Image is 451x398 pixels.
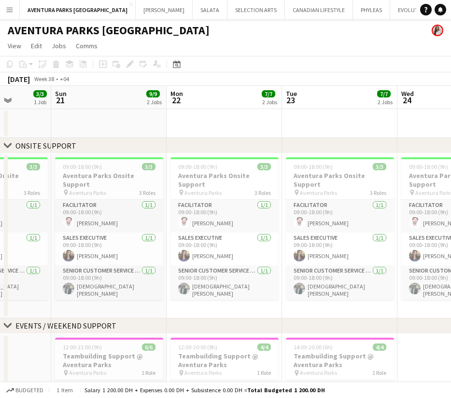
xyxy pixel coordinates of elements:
[286,265,394,301] app-card-role: Senior Customer Service Representative1/109:00-18:00 (9h)[DEMOGRAPHIC_DATA][PERSON_NAME]
[262,90,275,97] span: 7/7
[184,189,222,196] span: Aventura Parks
[286,233,394,265] app-card-role: Sales Executive1/109:00-18:00 (9h)[PERSON_NAME]
[170,233,279,265] app-card-role: Sales Executive1/109:00-18:00 (9h)[PERSON_NAME]
[377,90,391,97] span: 7/7
[286,352,394,369] h3: Teambuilding Support @ Aventura Parks
[178,163,217,170] span: 09:00-18:00 (9h)
[136,0,193,19] button: [PERSON_NAME]
[55,265,163,301] app-card-role: Senior Customer Service Representative1/109:00-18:00 (9h)[DEMOGRAPHIC_DATA][PERSON_NAME]
[52,41,66,50] span: Jobs
[31,41,42,50] span: Edit
[294,343,333,351] span: 14:00-20:00 (6h)
[262,98,277,106] div: 2 Jobs
[8,41,21,50] span: View
[401,89,414,98] span: Wed
[370,189,386,196] span: 3 Roles
[294,163,333,170] span: 09:00-18:00 (9h)
[63,163,102,170] span: 09:00-18:00 (9h)
[142,343,155,351] span: 6/6
[300,189,337,196] span: Aventura Parks
[15,141,76,151] div: ONSITE SUPPORT
[372,369,386,376] span: 1 Role
[139,189,155,196] span: 3 Roles
[15,321,116,330] div: EVENTS / WEEKEND SUPPORT
[48,40,70,52] a: Jobs
[69,189,106,196] span: Aventura Parks
[169,95,183,106] span: 22
[4,40,25,52] a: View
[53,386,76,394] span: 1 item
[55,157,163,300] app-job-card: 09:00-18:00 (9h)3/3Aventura Parks Onsite Support Aventura Parks3 RolesFacilitator1/109:00-18:00 (...
[27,163,40,170] span: 3/3
[142,163,155,170] span: 3/3
[24,189,40,196] span: 3 Roles
[178,343,217,351] span: 12:00-20:00 (8h)
[8,23,210,38] h1: AVENTURA PARKS [GEOGRAPHIC_DATA]
[55,233,163,265] app-card-role: Sales Executive1/109:00-18:00 (9h)[PERSON_NAME]
[390,0,436,19] button: EVOLUTION
[141,369,155,376] span: 1 Role
[72,40,101,52] a: Comms
[76,41,98,50] span: Comms
[247,386,325,394] span: Total Budgeted 1 200.00 DH
[300,369,337,376] span: Aventura Parks
[69,369,106,376] span: Aventura Parks
[409,163,448,170] span: 09:00-18:00 (9h)
[147,98,162,106] div: 2 Jobs
[27,40,46,52] a: Edit
[257,163,271,170] span: 3/3
[15,387,43,394] span: Budgeted
[378,98,393,106] div: 2 Jobs
[55,200,163,233] app-card-role: Facilitator1/109:00-18:00 (9h)[PERSON_NAME]
[286,200,394,233] app-card-role: Facilitator1/109:00-18:00 (9h)[PERSON_NAME]
[193,0,227,19] button: SALATA
[170,89,183,98] span: Mon
[257,369,271,376] span: 1 Role
[285,0,353,19] button: CANADIAN LIFESTYLE
[227,0,285,19] button: SELECTION ARTS
[63,343,102,351] span: 12:00-21:00 (9h)
[85,386,325,394] div: Salary 1 200.00 DH + Expenses 0.00 DH + Subsistence 0.00 DH =
[33,90,47,97] span: 3/3
[55,352,163,369] h3: Teambuilding Support @ Aventura Parks
[170,200,279,233] app-card-role: Facilitator1/109:00-18:00 (9h)[PERSON_NAME]
[20,0,136,19] button: AVENTURA PARKS [GEOGRAPHIC_DATA]
[170,171,279,189] h3: Aventura Parks Onsite Support
[373,163,386,170] span: 3/3
[432,25,443,36] app-user-avatar: Ines de Puybaudet
[55,89,67,98] span: Sun
[146,90,160,97] span: 9/9
[286,157,394,300] app-job-card: 09:00-18:00 (9h)3/3Aventura Parks Onsite Support Aventura Parks3 RolesFacilitator1/109:00-18:00 (...
[254,189,271,196] span: 3 Roles
[284,95,297,106] span: 23
[286,171,394,189] h3: Aventura Parks Onsite Support
[170,157,279,300] app-job-card: 09:00-18:00 (9h)3/3Aventura Parks Onsite Support Aventura Parks3 RolesFacilitator1/109:00-18:00 (...
[286,89,297,98] span: Tue
[34,98,46,106] div: 1 Job
[60,75,69,82] div: +04
[32,75,56,82] span: Week 38
[170,265,279,301] app-card-role: Senior Customer Service Representative1/109:00-18:00 (9h)[DEMOGRAPHIC_DATA][PERSON_NAME]
[400,95,414,106] span: 24
[184,369,222,376] span: Aventura Parks
[54,95,67,106] span: 21
[8,74,30,84] div: [DATE]
[353,0,390,19] button: PHYLEAS
[5,385,45,396] button: Budgeted
[257,343,271,351] span: 4/4
[55,171,163,189] h3: Aventura Parks Onsite Support
[373,343,386,351] span: 4/4
[170,352,279,369] h3: Teambuilding Support @ Aventura Parks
